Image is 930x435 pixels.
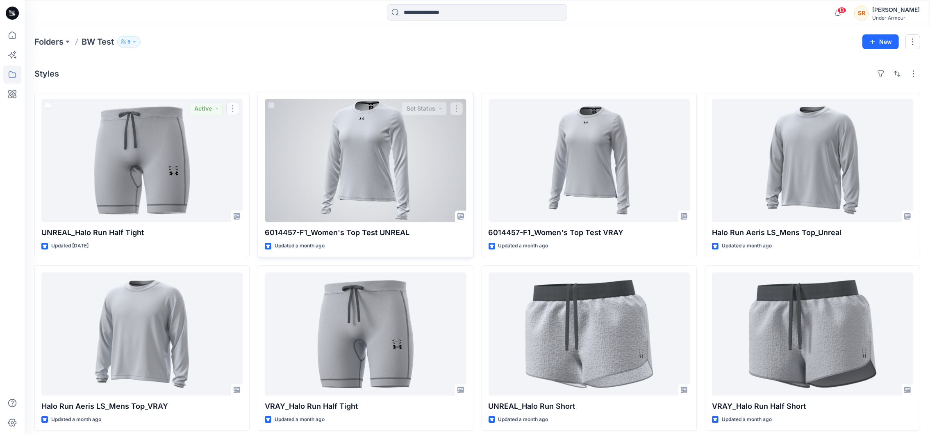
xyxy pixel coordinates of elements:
[127,37,130,46] p: 5
[34,36,64,48] a: Folders
[51,242,89,250] p: Updated [DATE]
[712,99,913,222] a: Halo Run Aeris LS_Mens Top_Unreal
[712,272,913,396] a: VRAY_Halo Run Half Short
[872,5,920,15] div: [PERSON_NAME]
[41,272,243,396] a: Halo Run Aeris LS_Mens Top_VRAY
[872,15,920,21] div: Under Armour
[712,227,913,238] p: Halo Run Aeris LS_Mens Top_Unreal
[41,401,243,412] p: Halo Run Aeris LS_Mens Top_VRAY
[837,7,846,14] span: 13
[489,99,690,222] a: 6014457-F1_Women's Top Test VRAY
[489,227,690,238] p: 6014457-F1_Women's Top Test VRAY
[265,401,466,412] p: VRAY_Halo Run Half Tight
[722,242,772,250] p: Updated a month ago
[722,415,772,424] p: Updated a month ago
[862,34,899,49] button: New
[489,401,690,412] p: UNREAL_Halo Run Short
[275,415,325,424] p: Updated a month ago
[265,227,466,238] p: 6014457-F1_Women's Top Test UNREAL
[489,272,690,396] a: UNREAL_Halo Run Short
[498,242,548,250] p: Updated a month ago
[34,69,59,79] h4: Styles
[41,99,243,222] a: UNREAL_Halo Run Half Tight
[265,99,466,222] a: 6014457-F1_Women's Top Test UNREAL
[117,36,141,48] button: 5
[275,242,325,250] p: Updated a month ago
[41,227,243,238] p: UNREAL_Halo Run Half Tight
[498,415,548,424] p: Updated a month ago
[854,6,869,20] div: SR
[712,401,913,412] p: VRAY_Halo Run Half Short
[82,36,114,48] p: BW Test
[51,415,101,424] p: Updated a month ago
[265,272,466,396] a: VRAY_Halo Run Half Tight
